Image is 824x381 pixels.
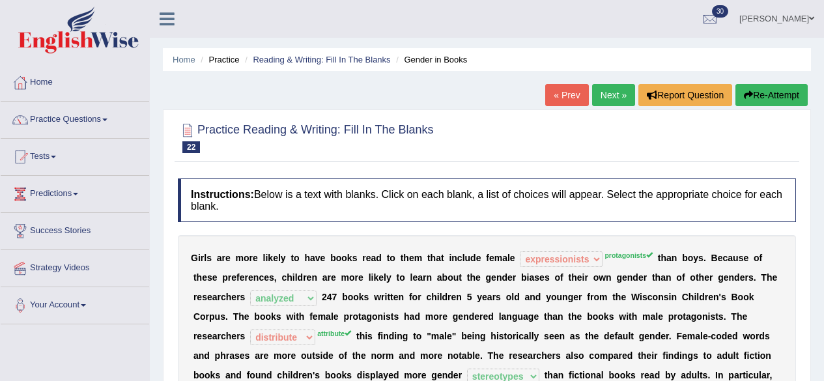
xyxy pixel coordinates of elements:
b: e [212,272,218,283]
b: l [263,253,266,263]
b: s [207,272,212,283]
b: f [560,272,563,283]
a: Your Account [1,287,149,320]
b: r [705,292,708,302]
b: r [193,292,197,302]
b: , [274,272,277,283]
b: e [358,272,363,283]
b: f [409,292,412,302]
b: t [291,253,294,263]
b: i [582,272,585,283]
b: e [378,272,384,283]
b: e [320,253,326,263]
b: l [440,292,442,302]
b: e [240,272,245,283]
h2: Practice Reading & Writing: Fill In The Blanks [178,120,434,153]
b: l [511,292,514,302]
b: n [713,292,719,302]
b: t [658,253,661,263]
b: l [507,253,510,263]
b: a [728,253,733,263]
b: s [642,292,647,302]
b: y [693,253,698,263]
b: k [373,272,378,283]
b: e [307,272,312,283]
b: C [682,292,689,302]
b: d [632,272,638,283]
b: r [578,292,582,302]
b: t [390,292,393,302]
b: h [689,292,694,302]
b: t [427,253,431,263]
b: e [708,292,713,302]
b: o [448,272,453,283]
b: u [557,292,563,302]
b: s [352,253,358,263]
b: s [721,292,726,302]
b: i [385,292,388,302]
b: t [696,272,699,283]
b: e [366,253,371,263]
b: e [451,292,457,302]
b: e [621,292,626,302]
b: a [502,253,507,263]
a: Reading & Writing: Fill In The Blanks [253,55,390,64]
b: w [374,292,381,302]
b: c [281,272,287,283]
b: a [418,272,423,283]
b: e [264,272,269,283]
b: r [381,292,384,302]
b: u [733,253,739,263]
b: f [587,292,590,302]
b: e [244,311,249,322]
b: k [271,311,276,322]
b: n [658,292,664,302]
b: e [207,292,212,302]
b: l [369,272,371,283]
b: n [496,272,502,283]
b: e [740,272,745,283]
button: Report Question [638,84,732,106]
b: s [220,311,225,322]
b: r [644,272,647,283]
b: n [729,272,735,283]
b: e [202,272,207,283]
b: o [743,292,749,302]
b: g [616,272,622,283]
b: y [386,272,391,283]
b: c [259,272,264,283]
b: k [359,292,364,302]
b: k [347,253,352,263]
b: h [226,292,232,302]
b: e [231,272,236,283]
b: y [477,292,482,302]
b: h [470,272,476,283]
b: d [376,253,382,263]
b: T [233,311,239,322]
b: i [668,292,671,302]
b: a [661,272,666,283]
b: e [482,292,487,302]
b: B [711,253,718,263]
b: t [612,292,616,302]
li: Gender in Books [393,53,467,66]
b: s [698,253,703,263]
b: f [682,272,685,283]
b: i [292,272,295,283]
b: 2 [322,292,327,302]
b: r [362,253,365,263]
b: b [521,272,527,283]
b: c [722,253,728,263]
b: r [218,292,221,302]
h4: Below is a text with blanks. Click on each blank, a list of choices will appear. Select the appro... [178,178,796,222]
b: e [476,272,481,283]
b: h [238,311,244,322]
b: n [627,272,633,283]
b: y [281,253,286,263]
b: k [268,253,273,263]
b: i [371,272,374,283]
b: w [286,311,293,322]
b: s [534,272,539,283]
b: o [738,292,744,302]
b: o [294,253,300,263]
